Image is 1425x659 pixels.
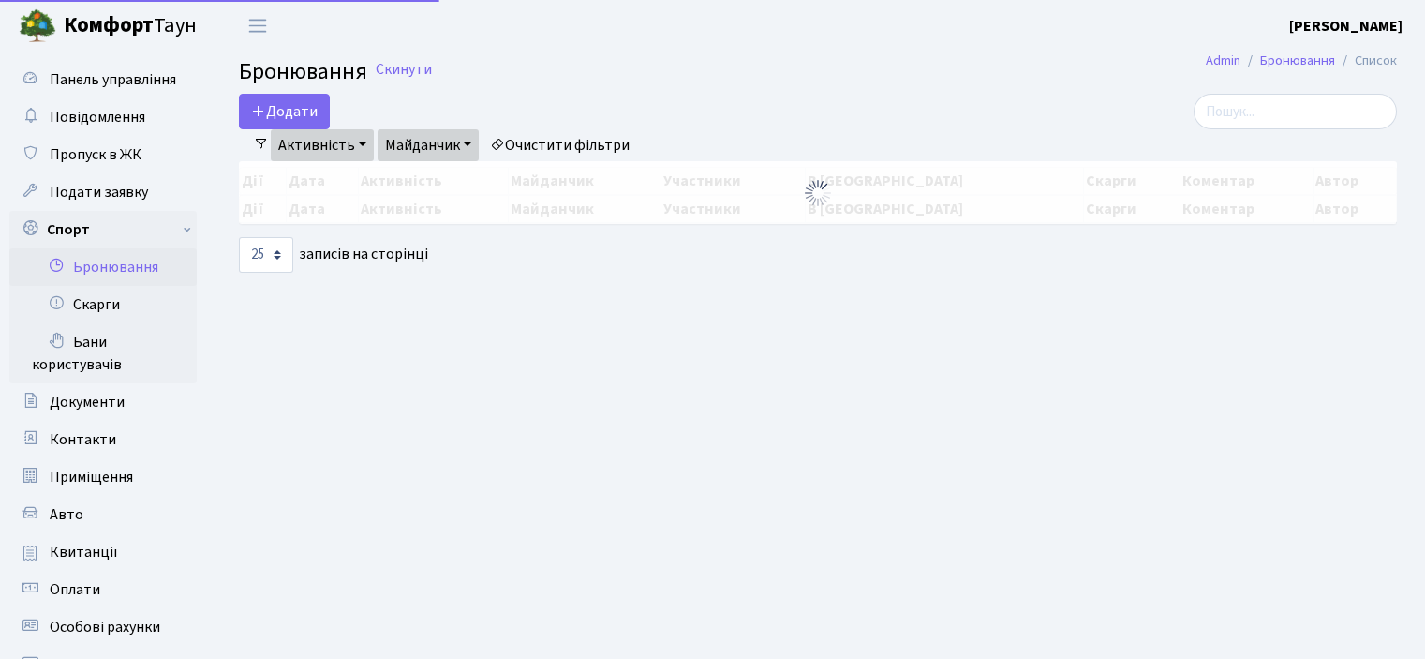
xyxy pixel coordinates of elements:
a: Бани користувачів [9,323,197,383]
span: Квитанції [50,542,118,562]
button: Додати [239,94,330,129]
a: Подати заявку [9,173,197,211]
span: Подати заявку [50,182,148,202]
b: Комфорт [64,10,154,40]
span: Авто [50,504,83,525]
select: записів на сторінці [239,237,293,273]
span: Контакти [50,429,116,450]
a: Скинути [376,61,432,79]
a: Спорт [9,211,197,248]
li: Список [1335,51,1397,71]
input: Пошук... [1194,94,1397,129]
span: Таун [64,10,197,42]
img: Обробка... [803,178,833,208]
a: Квитанції [9,533,197,571]
nav: breadcrumb [1178,41,1425,81]
a: Панель управління [9,61,197,98]
span: Бронювання [239,55,367,88]
a: Приміщення [9,458,197,496]
a: Admin [1206,51,1240,70]
b: [PERSON_NAME] [1289,16,1403,37]
a: Очистити фільтри [482,129,637,161]
a: Документи [9,383,197,421]
a: [PERSON_NAME] [1289,15,1403,37]
a: Авто [9,496,197,533]
a: Майданчик [378,129,479,161]
span: Приміщення [50,467,133,487]
span: Оплати [50,579,100,600]
a: Контакти [9,421,197,458]
span: Повідомлення [50,107,145,127]
a: Пропуск в ЖК [9,136,197,173]
a: Особові рахунки [9,608,197,646]
button: Переключити навігацію [234,10,281,41]
span: Документи [50,392,125,412]
span: Пропуск в ЖК [50,144,141,165]
a: Бронювання [9,248,197,286]
a: Повідомлення [9,98,197,136]
span: Панель управління [50,69,176,90]
label: записів на сторінці [239,237,428,273]
a: Оплати [9,571,197,608]
a: Бронювання [1260,51,1335,70]
img: logo.png [19,7,56,45]
span: Особові рахунки [50,617,160,637]
a: Активність [271,129,374,161]
a: Скарги [9,286,197,323]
